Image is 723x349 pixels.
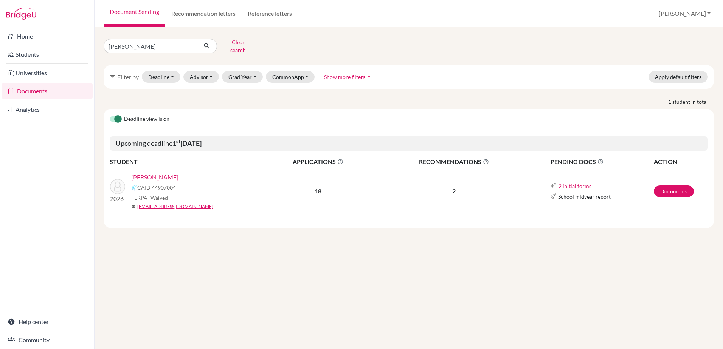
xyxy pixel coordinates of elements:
[324,74,365,80] span: Show more filters
[6,8,36,20] img: Bridge-U
[137,184,176,191] span: CAID 44907004
[2,314,93,329] a: Help center
[375,157,532,166] span: RECOMMENDATIONS
[110,194,125,203] p: 2026
[176,138,180,144] sup: st
[2,47,93,62] a: Students
[654,185,694,197] a: Documents
[117,73,139,80] span: Filter by
[653,157,708,167] th: ACTION
[131,173,178,182] a: [PERSON_NAME]
[124,115,169,124] span: Deadline view is on
[365,73,373,80] i: arrow_drop_up
[655,6,714,21] button: [PERSON_NAME]
[672,98,714,106] span: student in total
[137,203,213,210] a: [EMAIL_ADDRESS][DOMAIN_NAME]
[110,74,116,80] i: filter_list
[551,183,557,189] img: Common App logo
[131,194,168,202] span: FERPA
[2,102,93,117] a: Analytics
[266,71,315,83] button: CommonApp
[110,179,125,194] img: Sawhney, Yash
[183,71,219,83] button: Advisor
[104,39,197,53] input: Find student by name...
[261,157,375,166] span: APPLICATIONS
[551,157,653,166] span: PENDING DOCS
[2,332,93,347] a: Community
[222,71,263,83] button: Grad Year
[131,185,137,191] img: Common App logo
[147,195,168,201] span: - Waived
[2,29,93,44] a: Home
[649,71,708,83] button: Apply default filters
[558,193,611,201] span: School midyear report
[217,36,259,56] button: Clear search
[668,98,672,106] strong: 1
[2,83,93,99] a: Documents
[131,205,136,209] span: mail
[375,187,532,196] p: 2
[110,157,261,167] th: STUDENT
[142,71,180,83] button: Deadline
[2,65,93,80] a: Universities
[558,182,592,190] button: 2 initial forms
[110,136,708,151] h5: Upcoming deadline
[551,193,557,199] img: Common App logo
[318,71,379,83] button: Show more filtersarrow_drop_up
[315,187,321,195] b: 18
[172,139,202,147] b: 1 [DATE]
